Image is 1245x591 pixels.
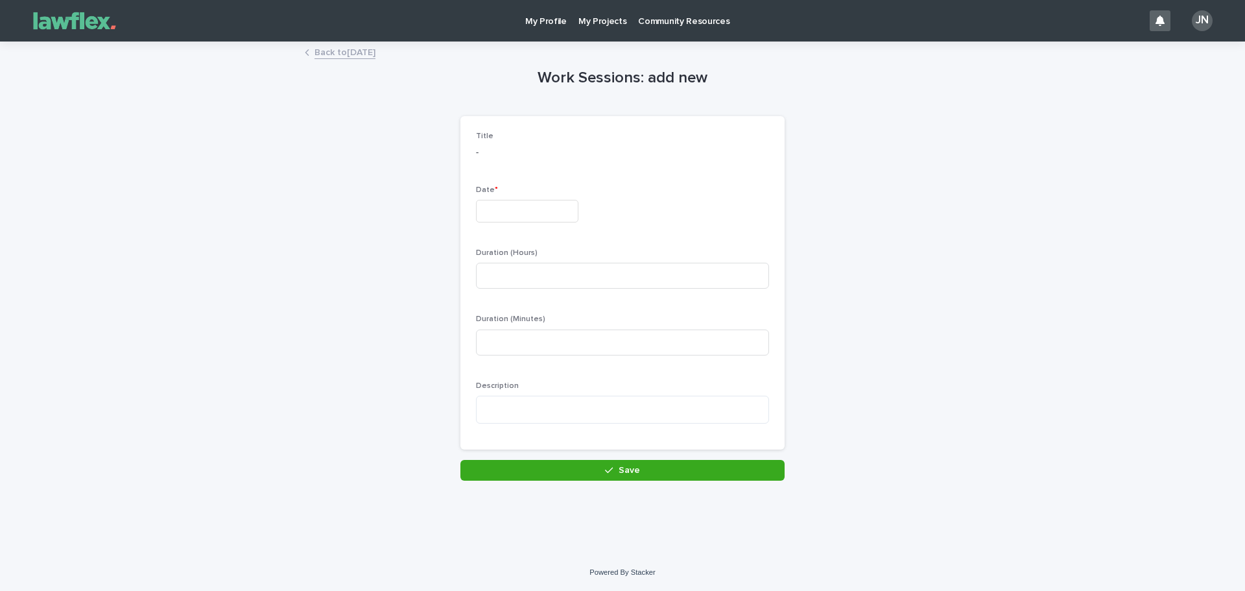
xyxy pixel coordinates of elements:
[26,8,123,34] img: Gnvw4qrBSHOAfo8VMhG6
[476,315,545,323] span: Duration (Minutes)
[1192,10,1213,31] div: JN
[476,186,498,194] span: Date
[476,249,538,257] span: Duration (Hours)
[476,132,493,140] span: Title
[460,69,785,88] h1: Work Sessions: add new
[589,568,655,576] a: Powered By Stacker
[619,466,640,475] span: Save
[476,382,519,390] span: Description
[314,44,375,59] a: Back to[DATE]
[476,146,769,160] p: -
[460,460,785,481] button: Save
